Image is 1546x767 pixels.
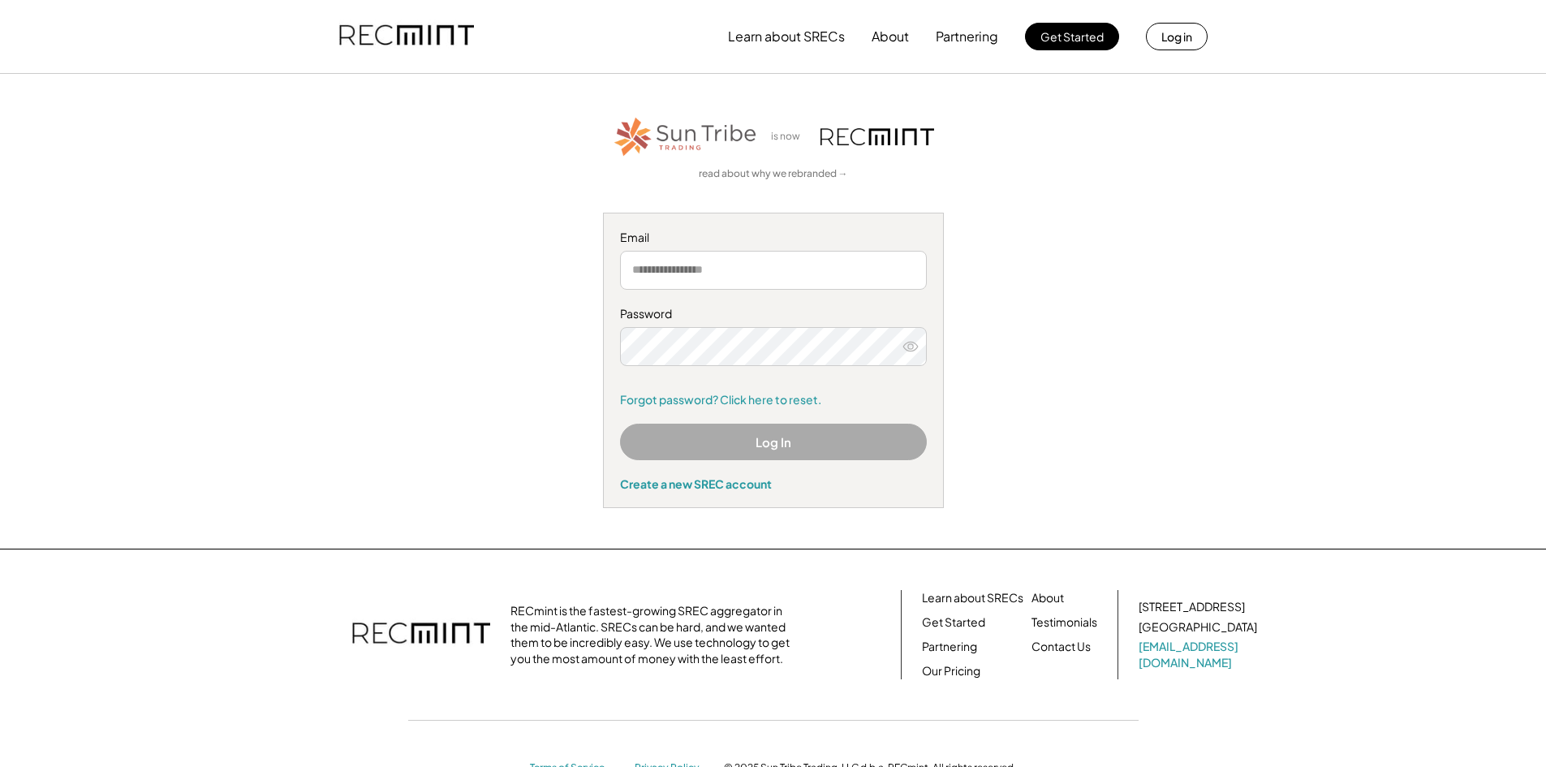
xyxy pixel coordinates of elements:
img: STT_Horizontal_Logo%2B-%2BColor.png [613,114,759,159]
div: is now [767,130,812,144]
a: Forgot password? Click here to reset. [620,392,927,408]
button: Get Started [1025,23,1119,50]
button: About [872,20,909,53]
div: [GEOGRAPHIC_DATA] [1139,619,1257,636]
a: Our Pricing [922,663,980,679]
a: Partnering [922,639,977,655]
div: Create a new SREC account [620,476,927,491]
button: Log In [620,424,927,460]
a: Contact Us [1031,639,1091,655]
a: Learn about SRECs [922,590,1023,606]
div: [STREET_ADDRESS] [1139,599,1245,615]
img: recmint-logotype%403x.png [820,128,934,145]
div: Password [620,306,927,322]
button: Partnering [936,20,998,53]
img: recmint-logotype%403x.png [352,606,490,663]
button: Log in [1146,23,1208,50]
a: Testimonials [1031,614,1097,631]
div: Email [620,230,927,246]
a: read about why we rebranded → [699,167,848,181]
img: recmint-logotype%403x.png [339,9,474,64]
button: Learn about SRECs [728,20,845,53]
a: About [1031,590,1064,606]
div: RECmint is the fastest-growing SREC aggregator in the mid-Atlantic. SRECs can be hard, and we wan... [510,603,799,666]
a: [EMAIL_ADDRESS][DOMAIN_NAME] [1139,639,1260,670]
a: Get Started [922,614,985,631]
